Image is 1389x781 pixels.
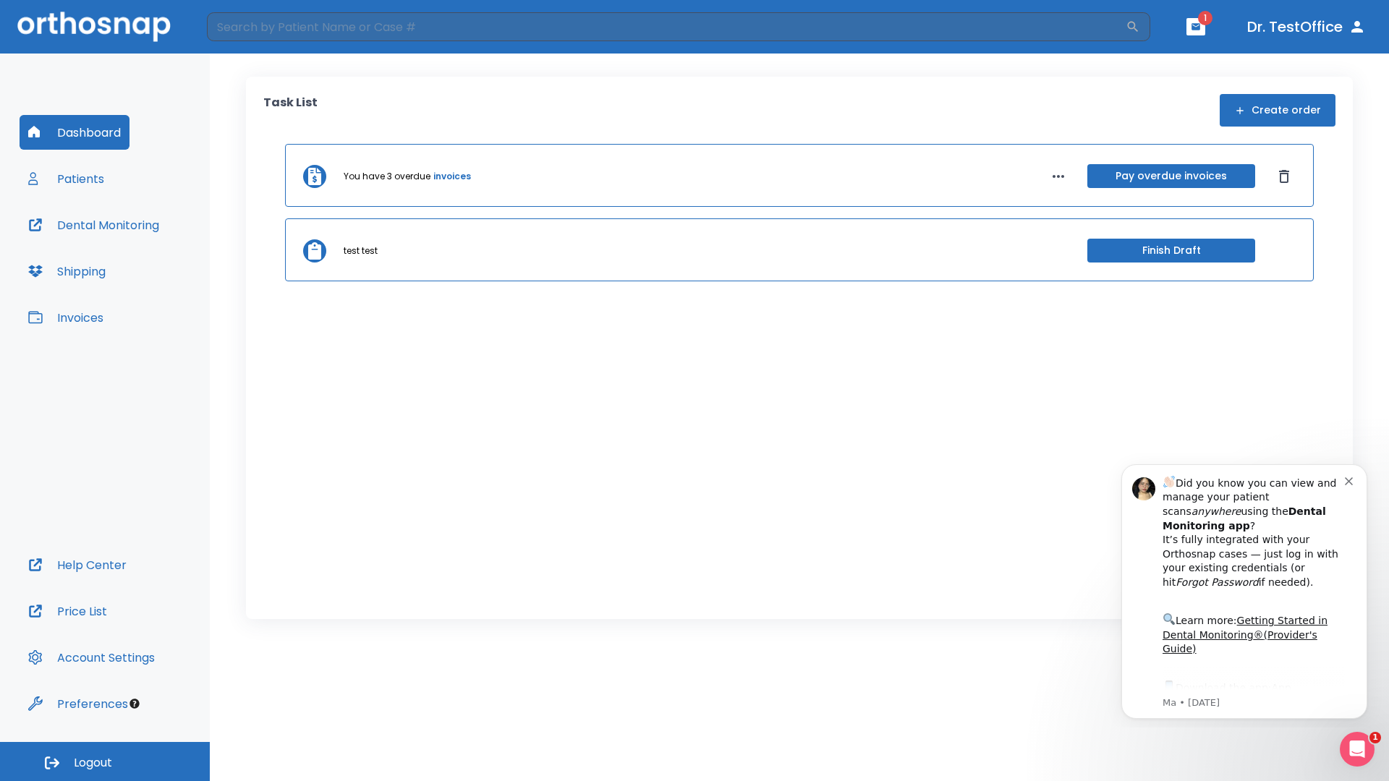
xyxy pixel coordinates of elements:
[1340,732,1375,767] iframe: Intercom live chat
[20,208,168,242] button: Dental Monitoring
[63,231,192,257] a: App Store
[344,170,430,183] p: You have 3 overdue
[63,245,245,258] p: Message from Ma, sent 5w ago
[17,12,171,41] img: Orthosnap
[63,227,245,301] div: Download the app: | ​ Let us know if you need help getting started!
[1087,239,1255,263] button: Finish Draft
[1369,732,1381,743] span: 1
[1198,11,1212,25] span: 1
[1273,165,1296,188] button: Dismiss
[245,22,257,34] button: Dismiss notification
[128,697,141,710] div: Tooltip anchor
[20,594,116,628] button: Price List
[207,12,1126,41] input: Search by Patient Name or Case #
[1220,94,1335,127] button: Create order
[20,254,114,289] button: Shipping
[20,115,129,150] button: Dashboard
[20,300,112,335] button: Invoices
[20,547,135,582] button: Help Center
[1087,164,1255,188] button: Pay overdue invoices
[74,755,112,771] span: Logout
[1100,451,1389,727] iframe: Intercom notifications message
[20,686,137,721] button: Preferences
[344,244,378,257] p: test test
[1241,14,1372,40] button: Dr. TestOffice
[433,170,471,183] a: invoices
[263,94,318,127] p: Task List
[20,640,163,675] button: Account Settings
[20,161,113,196] button: Patients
